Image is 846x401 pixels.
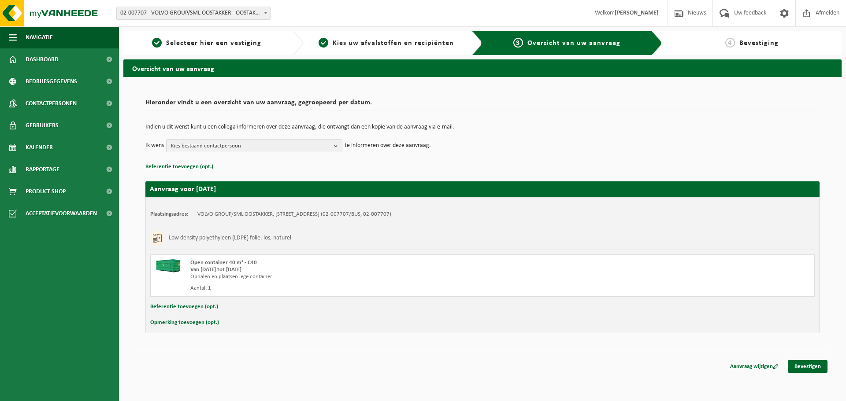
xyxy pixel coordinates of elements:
[197,211,391,218] td: VOLVO GROUP/SML OOSTAKKER, [STREET_ADDRESS] (02-007707/BUS, 02-007707)
[150,301,218,313] button: Referentie toevoegen (opt.)
[190,285,518,292] div: Aantal: 1
[171,140,330,153] span: Kies bestaand contactpersoon
[26,158,59,180] span: Rapportage
[26,92,77,114] span: Contactpersonen
[166,40,261,47] span: Selecteer hier een vestiging
[725,38,735,48] span: 4
[26,202,97,224] span: Acceptatievoorwaarden
[145,139,164,152] p: Ik wens
[116,7,271,20] span: 02-007707 - VOLVO GROUP/SML OOSTAKKER - OOSTAKKER
[788,360,827,373] a: Bevestigen
[145,99,820,111] h2: Hieronder vindt u een overzicht van uw aanvraag, gegroepeerd per datum.
[155,259,182,272] img: HK-XC-40-GN-00.png
[615,10,659,16] strong: [PERSON_NAME]
[150,186,216,193] strong: Aanvraag voor [DATE]
[724,360,785,373] a: Aanvraag wijzigen
[150,317,219,328] button: Opmerking toevoegen (opt.)
[26,26,53,48] span: Navigatie
[26,180,66,202] span: Product Shop
[128,38,286,48] a: 1Selecteer hier een vestiging
[333,40,454,47] span: Kies uw afvalstoffen en recipiënten
[169,231,291,245] h3: Low density polyethyleen (LDPE) folie, los, naturel
[166,139,342,152] button: Kies bestaand contactpersoon
[190,260,257,265] span: Open container 40 m³ - C40
[308,38,465,48] a: 2Kies uw afvalstoffen en recipiënten
[145,161,213,173] button: Referentie toevoegen (opt.)
[117,7,270,19] span: 02-007707 - VOLVO GROUP/SML OOSTAKKER - OOSTAKKER
[190,267,241,272] strong: Van [DATE] tot [DATE]
[513,38,523,48] span: 3
[26,136,53,158] span: Kalender
[123,59,842,77] h2: Overzicht van uw aanvraag
[527,40,620,47] span: Overzicht van uw aanvraag
[152,38,162,48] span: 1
[150,211,189,217] strong: Plaatsingsadres:
[345,139,431,152] p: te informeren over deze aanvraag.
[145,124,820,130] p: Indien u dit wenst kunt u een collega informeren over deze aanvraag, die ontvangt dan een kopie v...
[26,48,59,70] span: Dashboard
[319,38,328,48] span: 2
[739,40,779,47] span: Bevestiging
[26,114,59,136] span: Gebruikers
[26,70,77,92] span: Bedrijfsgegevens
[190,273,518,280] div: Ophalen en plaatsen lege container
